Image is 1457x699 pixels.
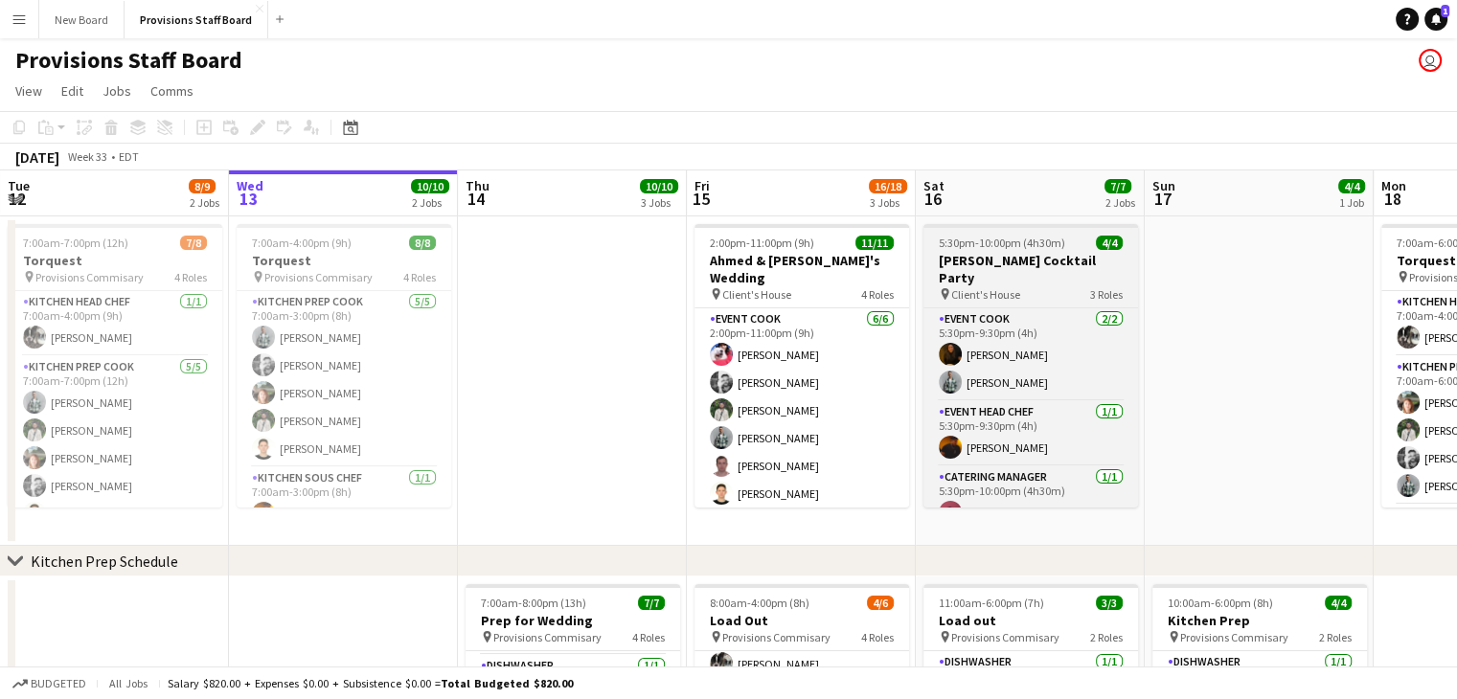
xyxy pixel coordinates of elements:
span: 8:00am-4:00pm (8h) [710,596,809,610]
h3: [PERSON_NAME] Cocktail Party [923,252,1138,286]
button: Provisions Staff Board [125,1,268,38]
span: Client's House [722,287,791,302]
span: Thu [466,177,489,194]
span: 4/4 [1096,236,1123,250]
div: 2 Jobs [190,195,219,210]
div: 2 Jobs [412,195,448,210]
span: 4 Roles [403,270,436,284]
span: 14 [463,188,489,210]
span: 10:00am-6:00pm (8h) [1168,596,1273,610]
span: Jobs [102,82,131,100]
h3: Torquest [8,252,222,269]
span: 18 [1378,188,1406,210]
app-job-card: 7:00am-4:00pm (9h)8/8Torquest Provisions Commisary4 RolesKitchen Prep Cook5/57:00am-3:00pm (8h)[P... [237,224,451,507]
app-card-role: Kitchen Prep Cook5/57:00am-3:00pm (8h)[PERSON_NAME][PERSON_NAME][PERSON_NAME][PERSON_NAME][PERSON... [237,291,451,467]
span: All jobs [105,676,151,690]
span: 16 [921,188,945,210]
app-card-role: Catering Manager1/15:30pm-10:00pm (4h30m)[PERSON_NAME] [923,466,1138,531]
span: 11/11 [855,236,894,250]
h3: Kitchen Prep [1152,612,1367,629]
h3: Load Out [694,612,909,629]
span: 4 Roles [861,287,894,302]
app-card-role: Event Head Chef1/15:30pm-9:30pm (4h)[PERSON_NAME] [923,401,1138,466]
app-job-card: 7:00am-7:00pm (12h)7/8Torquest Provisions Commisary4 RolesKitchen Head Chef1/17:00am-4:00pm (9h)[... [8,224,222,507]
span: 7:00am-7:00pm (12h) [23,236,128,250]
span: Provisions Commisary [1180,630,1288,644]
a: View [8,79,50,103]
span: 11:00am-6:00pm (7h) [939,596,1044,610]
span: 7:00am-4:00pm (9h) [252,236,352,250]
h1: Provisions Staff Board [15,46,242,75]
a: Edit [54,79,91,103]
span: Tue [8,177,30,194]
app-card-role: Event Cook6/62:00pm-11:00pm (9h)[PERSON_NAME][PERSON_NAME][PERSON_NAME][PERSON_NAME][PERSON_NAME]... [694,308,909,512]
span: View [15,82,42,100]
a: 1 [1424,8,1447,31]
span: 4 Roles [632,630,665,644]
div: EDT [119,149,139,164]
div: [DATE] [15,147,59,167]
span: 10/10 [411,179,449,193]
span: 2 Roles [1319,630,1352,644]
h3: Prep for Wedding [466,612,680,629]
span: 15 [692,188,710,210]
span: 4 Roles [174,270,207,284]
span: 8/9 [189,179,216,193]
h3: Torquest [237,252,451,269]
span: Fri [694,177,710,194]
span: Provisions Commisary [951,630,1059,644]
span: Comms [150,82,194,100]
span: Mon [1381,177,1406,194]
span: 4/4 [1338,179,1365,193]
span: 7/7 [1104,179,1131,193]
span: Provisions Commisary [264,270,373,284]
div: 2 Jobs [1105,195,1135,210]
button: New Board [39,1,125,38]
app-card-role: Kitchen Sous Chef1/17:00am-3:00pm (8h)[PERSON_NAME] [237,467,451,532]
div: Kitchen Prep Schedule [31,552,178,571]
span: 16/18 [869,179,907,193]
span: 12 [5,188,30,210]
div: 3 Jobs [870,195,906,210]
button: Budgeted [10,673,89,694]
h3: Load out [923,612,1138,629]
span: Sat [923,177,945,194]
span: Total Budgeted $820.00 [441,676,573,690]
div: 3 Jobs [641,195,677,210]
span: 1 [1441,5,1449,17]
span: Week 33 [63,149,111,164]
span: 5:30pm-10:00pm (4h30m) [939,236,1065,250]
span: 4/4 [1325,596,1352,610]
span: 17 [1150,188,1175,210]
app-card-role: Kitchen Head Chef1/17:00am-4:00pm (9h)[PERSON_NAME] [8,291,222,356]
span: Sun [1152,177,1175,194]
span: 2 Roles [1090,630,1123,644]
span: Provisions Commisary [493,630,602,644]
app-job-card: 2:00pm-11:00pm (9h)11/11Ahmed & [PERSON_NAME]'s Wedding Client's House4 RolesEvent Cook6/62:00pm-... [694,224,909,507]
span: Provisions Commisary [35,270,144,284]
span: 3/3 [1096,596,1123,610]
app-job-card: 5:30pm-10:00pm (4h30m)4/4[PERSON_NAME] Cocktail Party Client's House3 RolesEvent Cook2/25:30pm-9:... [923,224,1138,507]
span: 4/6 [867,596,894,610]
span: Provisions Commisary [722,630,831,644]
app-card-role: Kitchen Prep Cook5/57:00am-7:00pm (12h)[PERSON_NAME][PERSON_NAME][PERSON_NAME][PERSON_NAME][PERSO... [8,356,222,532]
span: 7/8 [180,236,207,250]
a: Jobs [95,79,139,103]
app-card-role: Kitchen Head Chef1/110:00am-2:00pm (4h)[PERSON_NAME] [694,618,909,683]
h3: Ahmed & [PERSON_NAME]'s Wedding [694,252,909,286]
span: 7/7 [638,596,665,610]
span: 10/10 [640,179,678,193]
span: Budgeted [31,677,86,690]
div: Salary $820.00 + Expenses $0.00 + Subsistence $0.00 = [168,676,573,690]
span: 13 [234,188,263,210]
span: Client's House [951,287,1020,302]
app-card-role: Event Cook2/25:30pm-9:30pm (4h)[PERSON_NAME][PERSON_NAME] [923,308,1138,401]
app-user-avatar: Dustin Gallagher [1419,49,1442,72]
div: 1 Job [1339,195,1364,210]
span: 3 Roles [1090,287,1123,302]
span: Wed [237,177,263,194]
span: 2:00pm-11:00pm (9h) [710,236,814,250]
